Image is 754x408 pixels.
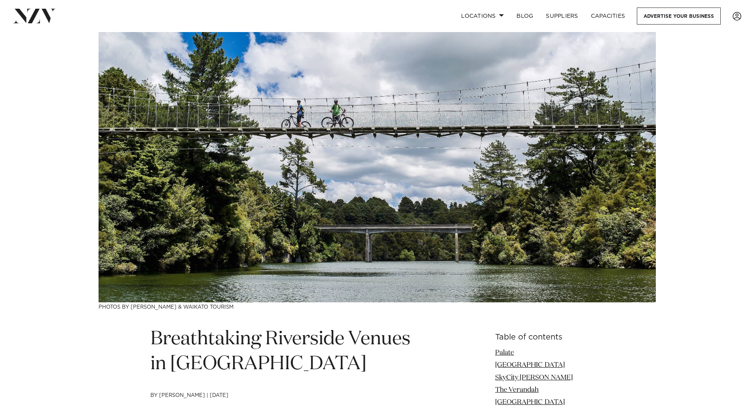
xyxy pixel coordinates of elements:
[150,327,421,377] h1: Breathtaking Riverside Venues in [GEOGRAPHIC_DATA]
[495,349,514,356] a: Palate
[510,8,539,25] a: BLOG
[495,387,539,393] a: The Verandah
[99,32,656,302] img: Breathtaking Riverside Venues in Hamilton
[99,302,656,311] h3: Photos by [PERSON_NAME] & Waikato Tourism
[495,333,604,342] h6: Table of contents
[495,362,565,368] a: [GEOGRAPHIC_DATA]
[495,399,565,406] a: [GEOGRAPHIC_DATA]
[637,8,721,25] a: Advertise your business
[455,8,510,25] a: Locations
[539,8,584,25] a: SUPPLIERS
[13,9,56,23] img: nzv-logo.png
[585,8,632,25] a: Capacities
[495,374,573,381] a: SkyCity [PERSON_NAME]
